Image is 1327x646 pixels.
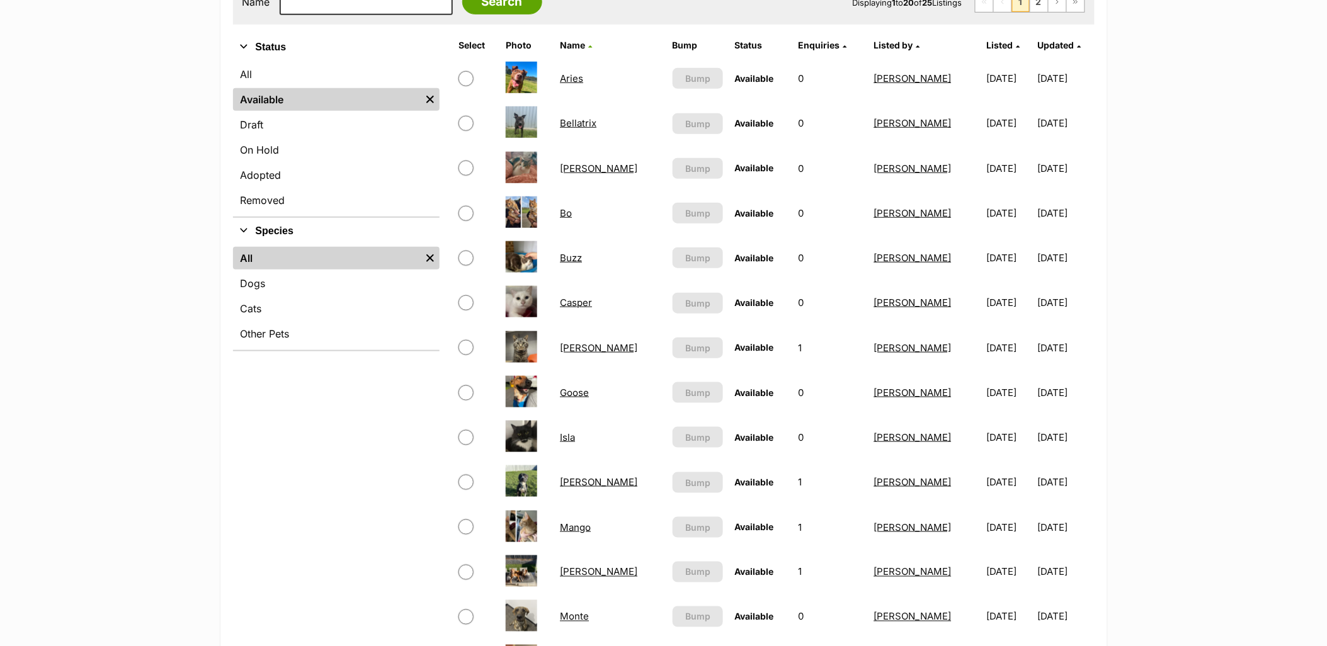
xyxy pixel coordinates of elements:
span: Bump [685,476,710,489]
a: On Hold [233,139,440,161]
span: Bump [685,117,710,130]
button: Status [233,39,440,55]
span: Available [734,118,773,128]
span: Bump [685,386,710,399]
a: Bellatrix [560,117,596,129]
span: translation missing: en.admin.listings.index.attributes.enquiries [798,40,840,50]
a: [PERSON_NAME] [874,342,952,354]
td: 0 [793,416,867,459]
td: 0 [793,191,867,235]
div: Status [233,60,440,217]
button: Bump [673,382,724,403]
td: [DATE] [981,416,1037,459]
a: Updated [1038,40,1081,50]
span: Bump [685,162,710,175]
span: Bump [685,565,710,579]
button: Bump [673,517,724,538]
span: Bump [685,521,710,534]
span: Bump [685,72,710,85]
a: Name [560,40,592,50]
a: Adopted [233,164,440,186]
td: [DATE] [1038,147,1093,190]
a: [PERSON_NAME] [560,342,637,354]
a: Draft [233,113,440,136]
a: Remove filter [421,88,440,111]
td: [DATE] [1038,281,1093,324]
a: [PERSON_NAME] [874,252,952,264]
a: Bo [560,207,572,219]
span: Available [734,162,773,173]
th: Bump [668,35,729,55]
span: Bump [685,610,710,623]
td: [DATE] [1038,57,1093,100]
td: 1 [793,460,867,504]
td: 0 [793,371,867,414]
span: Bump [685,251,710,264]
td: 0 [793,147,867,190]
td: [DATE] [1038,236,1093,280]
td: [DATE] [1038,371,1093,414]
button: Bump [673,472,724,493]
td: [DATE] [1038,595,1093,638]
td: [DATE] [1038,101,1093,145]
th: Status [729,35,792,55]
td: 1 [793,550,867,594]
a: [PERSON_NAME] [874,387,952,399]
td: [DATE] [981,371,1037,414]
span: Listed by [874,40,913,50]
button: Bump [673,427,724,448]
a: Casper [560,297,592,309]
td: 0 [793,595,867,638]
td: 0 [793,57,867,100]
span: Available [734,387,773,398]
td: [DATE] [981,550,1037,594]
span: Available [734,252,773,263]
a: [PERSON_NAME] [874,476,952,488]
button: Bump [673,293,724,314]
td: [DATE] [981,460,1037,504]
button: Bump [673,562,724,582]
a: [PERSON_NAME] [874,72,952,84]
td: [DATE] [981,236,1037,280]
span: Bump [685,207,710,220]
button: Bump [673,247,724,268]
a: Monte [560,611,589,623]
a: [PERSON_NAME] [874,566,952,578]
a: Goose [560,387,589,399]
button: Bump [673,203,724,224]
td: [DATE] [981,281,1037,324]
a: All [233,63,440,86]
span: Available [734,611,773,622]
a: Listed by [874,40,920,50]
th: Photo [501,35,554,55]
td: [DATE] [1038,506,1093,549]
td: [DATE] [981,57,1037,100]
a: [PERSON_NAME] [560,476,637,488]
td: [DATE] [981,595,1037,638]
button: Bump [673,606,724,627]
a: [PERSON_NAME] [874,117,952,129]
a: [PERSON_NAME] [560,162,637,174]
td: [DATE] [1038,191,1093,235]
td: [DATE] [981,326,1037,370]
span: Available [734,432,773,443]
button: Bump [673,158,724,179]
td: 1 [793,506,867,549]
td: 0 [793,101,867,145]
a: Enquiries [798,40,846,50]
a: Listed [986,40,1020,50]
td: [DATE] [1038,460,1093,504]
a: [PERSON_NAME] [874,611,952,623]
span: Available [734,342,773,353]
td: [DATE] [1038,326,1093,370]
td: 1 [793,326,867,370]
button: Bump [673,68,724,89]
a: [PERSON_NAME] [874,431,952,443]
a: Cats [233,297,440,320]
td: [DATE] [1038,550,1093,594]
a: [PERSON_NAME] [874,521,952,533]
span: Available [734,477,773,487]
td: [DATE] [1038,416,1093,459]
a: Remove filter [421,247,440,269]
span: Updated [1038,40,1074,50]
